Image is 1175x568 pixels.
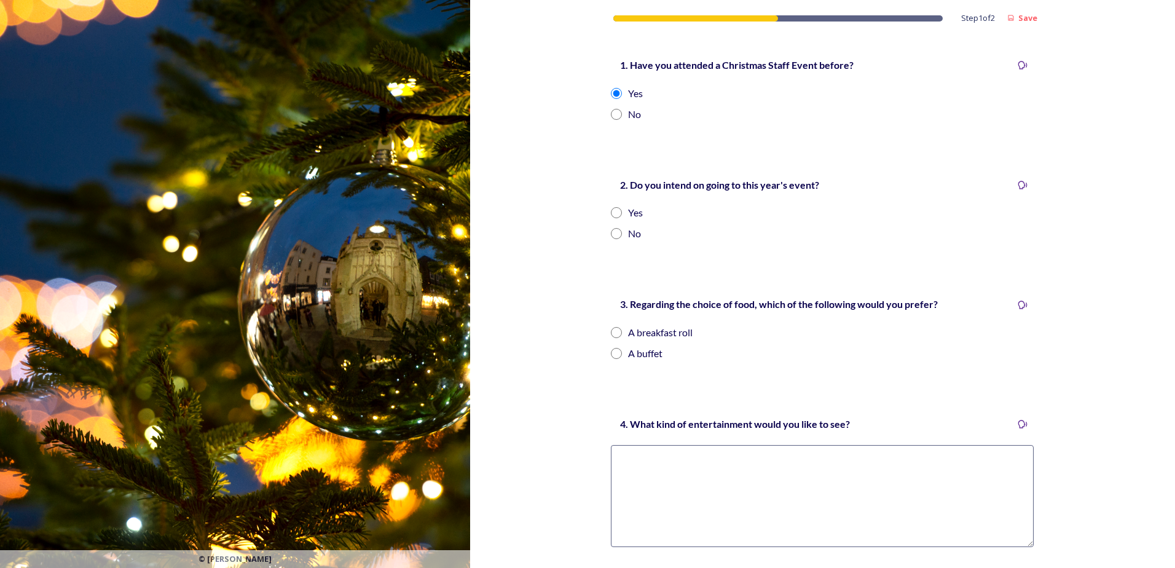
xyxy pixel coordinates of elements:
[961,12,995,24] span: Step 1 of 2
[198,553,272,565] span: © [PERSON_NAME]
[620,298,938,310] strong: 3. Regarding the choice of food, which of the following would you prefer?
[620,179,819,191] strong: 2. Do you intend on going to this year's event?
[628,346,662,361] div: A buffet
[620,418,850,430] strong: 4. What kind of entertainment would you like to see?
[628,107,641,122] div: No
[1018,12,1037,23] strong: Save
[628,226,641,241] div: No
[628,86,643,101] div: Yes
[628,325,693,340] div: A breakfast roll
[620,59,854,71] strong: 1. Have you attended a Christmas Staff Event before?
[628,205,643,220] div: Yes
